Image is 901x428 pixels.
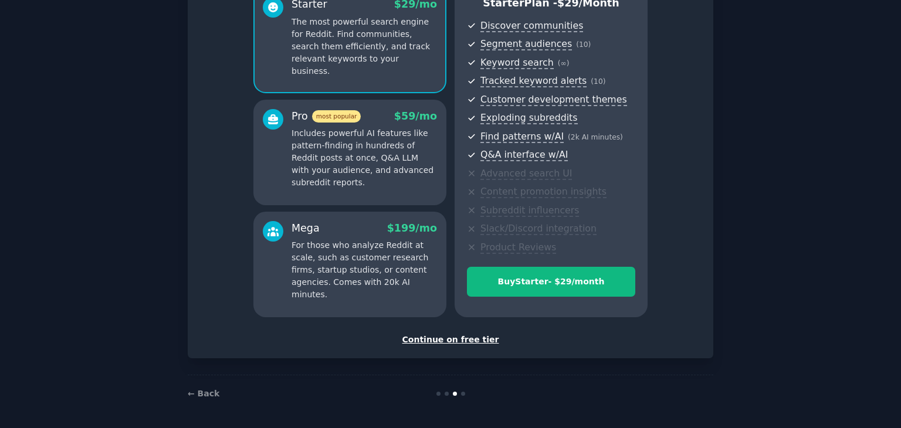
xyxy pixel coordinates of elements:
[312,110,361,123] span: most popular
[292,127,437,189] p: Includes powerful AI features like pattern-finding in hundreds of Reddit posts at once, Q&A LLM w...
[480,75,587,87] span: Tracked keyword alerts
[480,94,627,106] span: Customer development themes
[480,242,556,254] span: Product Reviews
[292,239,437,301] p: For those who analyze Reddit at scale, such as customer research firms, startup studios, or conte...
[480,20,583,32] span: Discover communities
[467,267,635,297] button: BuyStarter- $29/month
[576,40,591,49] span: ( 10 )
[480,57,554,69] span: Keyword search
[480,205,579,217] span: Subreddit influencers
[387,222,437,234] span: $ 199 /mo
[292,16,437,77] p: The most powerful search engine for Reddit. Find communities, search them efficiently, and track ...
[200,334,701,346] div: Continue on free tier
[394,110,437,122] span: $ 59 /mo
[480,168,572,180] span: Advanced search UI
[292,221,320,236] div: Mega
[480,112,577,124] span: Exploding subreddits
[480,186,607,198] span: Content promotion insights
[188,389,219,398] a: ← Back
[568,133,623,141] span: ( 2k AI minutes )
[480,223,597,235] span: Slack/Discord integration
[468,276,635,288] div: Buy Starter - $ 29 /month
[480,38,572,50] span: Segment audiences
[292,109,361,124] div: Pro
[558,59,570,67] span: ( ∞ )
[480,131,564,143] span: Find patterns w/AI
[591,77,605,86] span: ( 10 )
[480,149,568,161] span: Q&A interface w/AI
